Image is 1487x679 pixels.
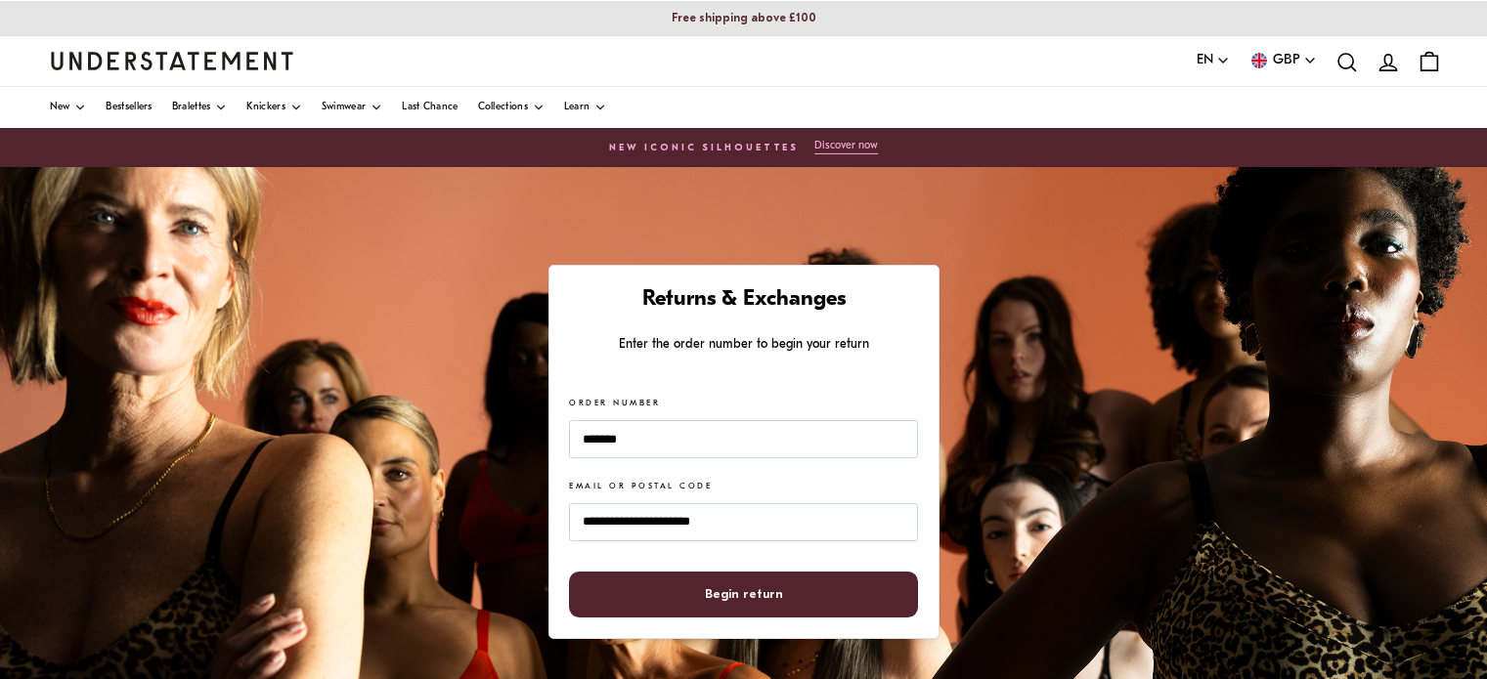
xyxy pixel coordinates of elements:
button: Begin return [569,572,917,617]
a: New Iconic Silhouettes Discover now [20,134,1467,161]
label: Order Number [569,398,660,410]
a: Understatement Homepage [50,52,294,69]
span: Swimwear [322,103,366,112]
a: Collections [478,87,545,128]
span: Begin return [705,573,783,616]
a: Bralettes [172,87,228,128]
button: GBP [1249,50,1317,71]
a: Last Chance [402,87,458,128]
p: Enter the order number to begin your return [569,334,917,355]
span: New [50,103,70,112]
span: Bestsellers [106,103,152,112]
span: Last Chance [402,103,458,112]
a: Learn [564,87,607,128]
span: GBP [1273,50,1300,71]
a: Knickers [246,87,301,128]
button: EN [1197,50,1230,71]
a: Swimwear [322,87,382,128]
p: Discover now [814,140,878,152]
h6: New Iconic Silhouettes [609,143,799,154]
span: Learn [564,103,590,112]
span: Bralettes [172,103,211,112]
label: Email or Postal Code [569,481,712,493]
h1: Returns & Exchanges [569,286,917,315]
a: New [50,87,87,128]
span: Knickers [246,103,284,112]
a: Bestsellers [106,87,152,128]
span: EN [1197,50,1213,71]
span: Collections [478,103,528,112]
